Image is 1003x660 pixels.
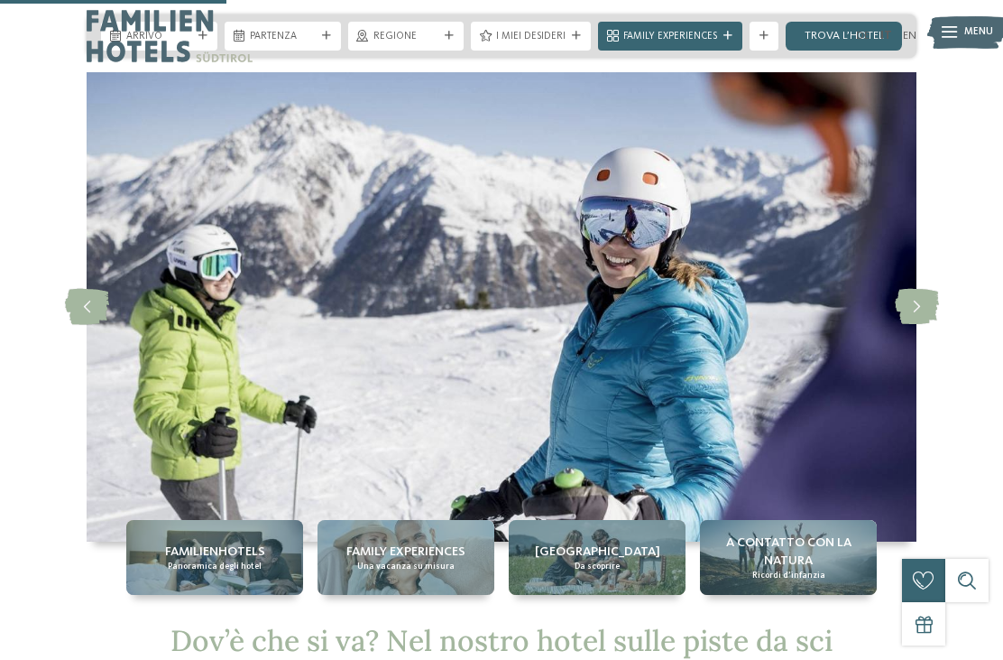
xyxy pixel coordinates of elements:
[964,25,993,40] span: Menu
[509,520,686,595] a: Hotel sulle piste da sci per bambini: divertimento senza confini [GEOGRAPHIC_DATA] Da scoprire
[87,72,916,542] img: Hotel sulle piste da sci per bambini: divertimento senza confini
[126,520,303,595] a: Hotel sulle piste da sci per bambini: divertimento senza confini Familienhotels Panoramica degli ...
[165,543,265,561] span: Familienhotels
[357,561,455,572] span: Una vacanza su misura
[856,30,870,42] a: DE
[535,543,660,561] span: [GEOGRAPHIC_DATA]
[880,30,892,42] a: IT
[346,543,465,561] span: Family experiences
[168,561,262,572] span: Panoramica degli hotel
[707,534,870,570] span: A contatto con la natura
[752,570,825,581] span: Ricordi d’infanzia
[903,30,916,42] a: EN
[700,520,877,595] a: Hotel sulle piste da sci per bambini: divertimento senza confini A contatto con la natura Ricordi...
[575,561,620,572] span: Da scoprire
[317,520,494,595] a: Hotel sulle piste da sci per bambini: divertimento senza confini Family experiences Una vacanza s...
